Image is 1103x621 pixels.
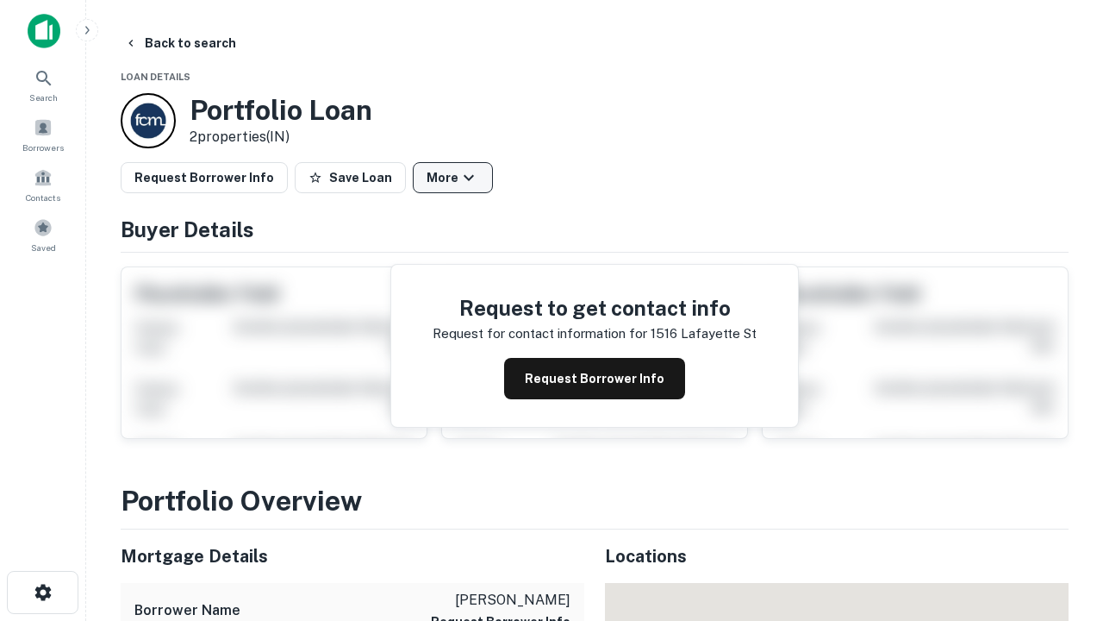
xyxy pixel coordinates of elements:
button: Save Loan [295,162,406,193]
span: Search [29,91,58,104]
a: Saved [5,211,81,258]
a: Borrowers [5,111,81,158]
span: Contacts [26,191,60,204]
button: More [413,162,493,193]
button: Request Borrower Info [504,358,685,399]
span: Loan Details [121,72,190,82]
h5: Locations [605,543,1069,569]
iframe: Chat Widget [1017,428,1103,511]
h6: Borrower Name [134,600,240,621]
span: Saved [31,241,56,254]
p: Request for contact information for [433,323,647,344]
h4: Buyer Details [121,214,1069,245]
button: Request Borrower Info [121,162,288,193]
h4: Request to get contact info [433,292,757,323]
h3: Portfolio Overview [121,480,1069,522]
a: Search [5,61,81,108]
span: Borrowers [22,141,64,154]
img: capitalize-icon.png [28,14,60,48]
a: Contacts [5,161,81,208]
h5: Mortgage Details [121,543,584,569]
button: Back to search [117,28,243,59]
p: 1516 lafayette st [651,323,757,344]
p: [PERSON_NAME] [431,590,570,611]
h3: Portfolio Loan [190,94,372,127]
p: 2 properties (IN) [190,127,372,147]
